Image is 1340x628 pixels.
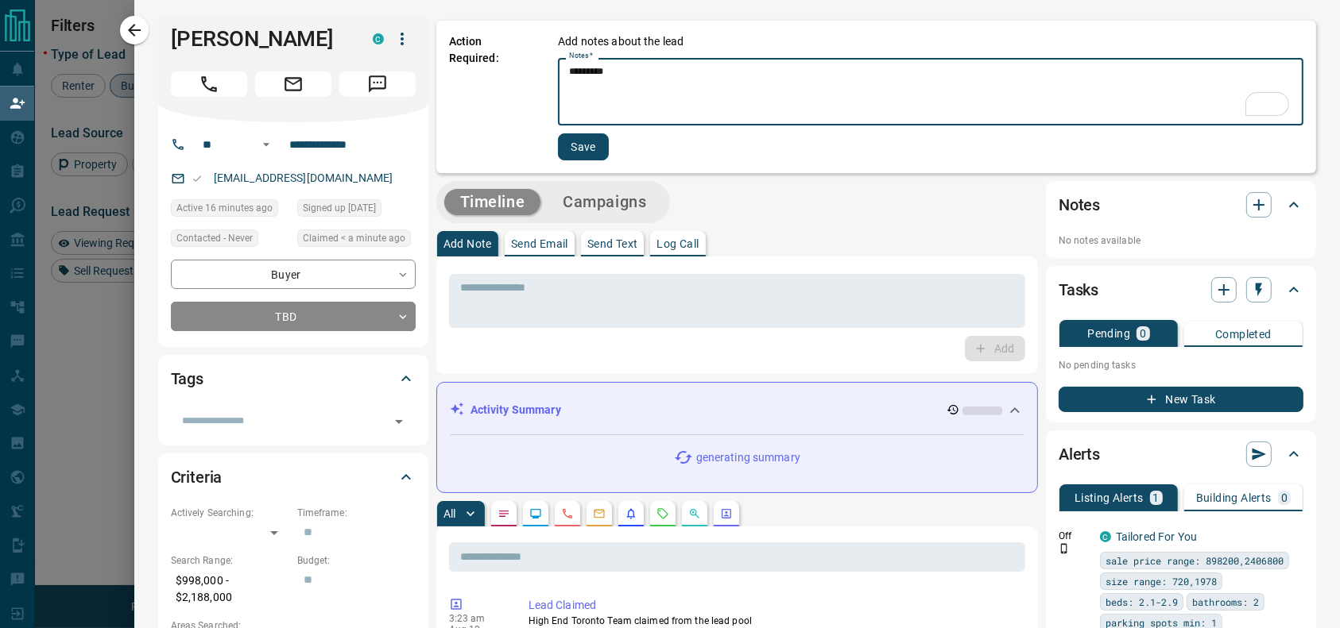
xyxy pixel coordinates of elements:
[1059,435,1303,473] div: Alerts
[303,200,376,216] span: Signed up [DATE]
[1059,277,1098,302] h2: Tasks
[171,568,289,611] p: $998,000 - $2,188,000
[171,360,416,398] div: Tags
[449,33,535,160] p: Action Required:
[1059,529,1090,543] p: Off
[1075,492,1144,503] p: Listing Alerts
[388,410,410,433] button: Open
[443,238,492,249] p: Add Note
[1059,543,1070,554] svg: Push Notification Only
[1087,328,1130,339] p: Pending
[171,553,289,568] p: Search Range:
[529,507,542,520] svg: Lead Browsing Activity
[529,614,1019,628] p: High End Toronto Team claimed from the lead pool
[1215,329,1272,340] p: Completed
[1140,328,1146,339] p: 0
[171,506,289,520] p: Actively Searching:
[529,597,1019,614] p: Lead Claimed
[339,71,416,97] span: Message
[373,33,384,44] div: condos.ca
[471,402,561,418] p: Activity Summary
[176,230,253,246] span: Contacted - Never
[696,449,800,466] p: generating summary
[569,65,1292,119] textarea: To enrich screen reader interactions, please activate Accessibility in Grammarly extension settings
[1106,573,1217,589] span: size range: 720,1978
[171,26,349,52] h1: [PERSON_NAME]
[255,71,331,97] span: Email
[587,238,638,249] p: Send Text
[558,133,609,160] button: Save
[214,171,393,184] a: [EMAIL_ADDRESS][DOMAIN_NAME]
[443,508,456,519] p: All
[1116,530,1197,543] a: Tailored For You
[444,189,541,215] button: Timeline
[1192,594,1259,610] span: bathrooms: 2
[1281,492,1288,503] p: 0
[625,507,637,520] svg: Listing Alerts
[171,464,223,490] h2: Criteria
[547,189,662,215] button: Campaigns
[1100,531,1111,542] div: condos.ca
[297,199,416,222] div: Wed May 14 2025
[569,51,593,61] label: Notes
[1059,387,1303,412] button: New Task
[1059,271,1303,309] div: Tasks
[1059,186,1303,224] div: Notes
[1153,492,1160,503] p: 1
[297,553,416,568] p: Budget:
[1106,594,1178,610] span: beds: 2.1-2.9
[450,395,1024,425] div: Activity Summary
[176,200,273,216] span: Active 16 minutes ago
[1196,492,1272,503] p: Building Alerts
[171,458,416,496] div: Criteria
[303,230,405,246] span: Claimed < a minute ago
[511,238,568,249] p: Send Email
[297,506,416,520] p: Timeframe:
[656,238,699,249] p: Log Call
[720,507,733,520] svg: Agent Actions
[1059,233,1303,248] p: No notes available
[498,507,510,520] svg: Notes
[593,507,606,520] svg: Emails
[171,71,247,97] span: Call
[1059,441,1100,467] h2: Alerts
[171,199,289,222] div: Tue Aug 12 2025
[1106,553,1284,568] span: sale price range: 898200,2406800
[1059,353,1303,377] p: No pending tasks
[449,613,505,624] p: 3:23 am
[656,507,669,520] svg: Requests
[171,302,416,331] div: TBD
[561,507,574,520] svg: Calls
[192,173,203,184] svg: Email Valid
[171,366,203,391] h2: Tags
[257,135,276,154] button: Open
[1059,192,1100,218] h2: Notes
[171,260,416,289] div: Buyer
[688,507,701,520] svg: Opportunities
[297,229,416,252] div: Tue Aug 12 2025
[558,33,684,50] p: Add notes about the lead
